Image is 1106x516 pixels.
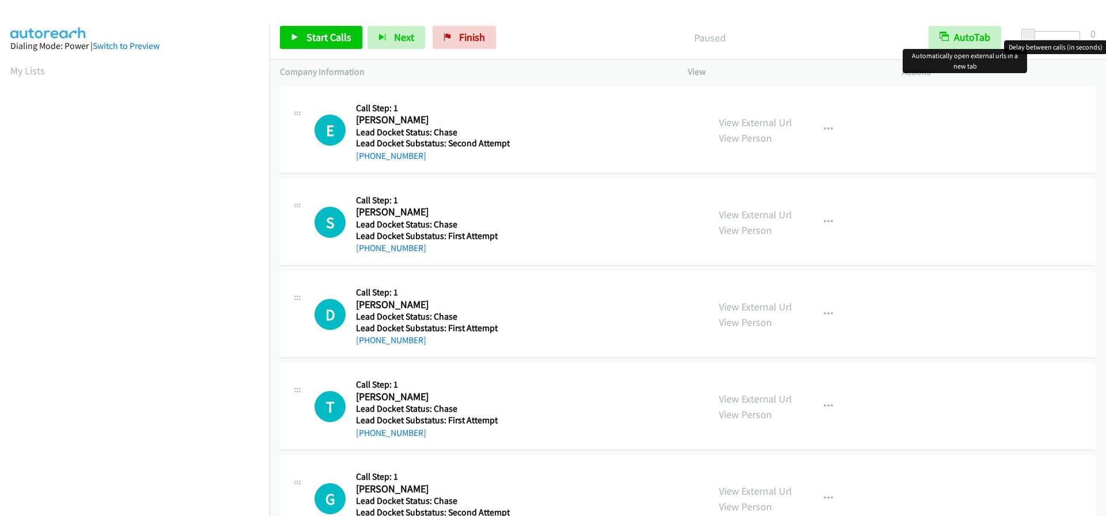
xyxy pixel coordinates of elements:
h2: [PERSON_NAME] [356,206,506,219]
div: Dialing Mode: Power | [10,39,259,53]
h5: Lead Docket Status: Chase [356,219,506,230]
a: [PHONE_NUMBER] [356,242,426,253]
a: View External Url [719,300,792,313]
a: My Lists [10,64,45,77]
h1: T [315,391,346,422]
p: Company Information [280,65,667,79]
div: 0 [1090,26,1096,41]
h5: Call Step: 1 [356,379,506,390]
h5: Lead Docket Status: Chase [356,311,506,322]
h1: E [315,115,346,146]
span: Finish [459,31,485,44]
button: AutoTab [929,26,1001,49]
h5: Lead Docket Status: Chase [356,127,510,138]
a: Finish [433,26,496,49]
span: Next [394,31,414,44]
div: The call is yet to be attempted [315,299,346,330]
a: View Person [719,131,772,145]
a: View Person [719,500,772,513]
h2: [PERSON_NAME] [356,390,506,404]
a: View Person [719,223,772,237]
div: The call is yet to be attempted [315,207,346,238]
a: [PHONE_NUMBER] [356,427,426,438]
a: [PHONE_NUMBER] [356,335,426,346]
p: Actions [902,65,1096,79]
h5: Lead Docket Status: Chase [356,403,506,415]
h1: G [315,483,346,514]
a: View External Url [719,484,792,498]
a: View Person [719,408,772,421]
div: The call is yet to be attempted [315,391,346,422]
button: Next [368,26,425,49]
h5: Lead Docket Substatus: Second Attempt [356,138,510,149]
span: Start Calls [306,31,351,44]
a: Start Calls [280,26,362,49]
h2: [PERSON_NAME] [356,298,506,312]
div: The call is yet to be attempted [315,115,346,146]
h1: S [315,207,346,238]
a: Switch to Preview [93,40,160,51]
p: Paused [512,30,908,45]
h1: D [315,299,346,330]
a: View External Url [719,392,792,405]
div: The call is yet to be attempted [315,483,346,514]
div: Automatically open external urls in a new tab [903,49,1027,73]
h5: Lead Docket Status: Chase [356,495,510,507]
h5: Lead Docket Substatus: First Attempt [356,322,506,334]
p: View [688,65,881,79]
h2: [PERSON_NAME] [356,113,506,127]
a: [PHONE_NUMBER] [356,150,426,161]
h5: Call Step: 1 [356,287,506,298]
a: View External Url [719,208,792,221]
h5: Call Step: 1 [356,195,506,206]
a: View Person [719,316,772,329]
h5: Lead Docket Substatus: First Attempt [356,230,506,242]
h2: [PERSON_NAME] [356,483,506,496]
h5: Call Step: 1 [356,103,510,114]
h5: Lead Docket Substatus: First Attempt [356,415,506,426]
h5: Call Step: 1 [356,471,510,483]
a: View External Url [719,116,792,129]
